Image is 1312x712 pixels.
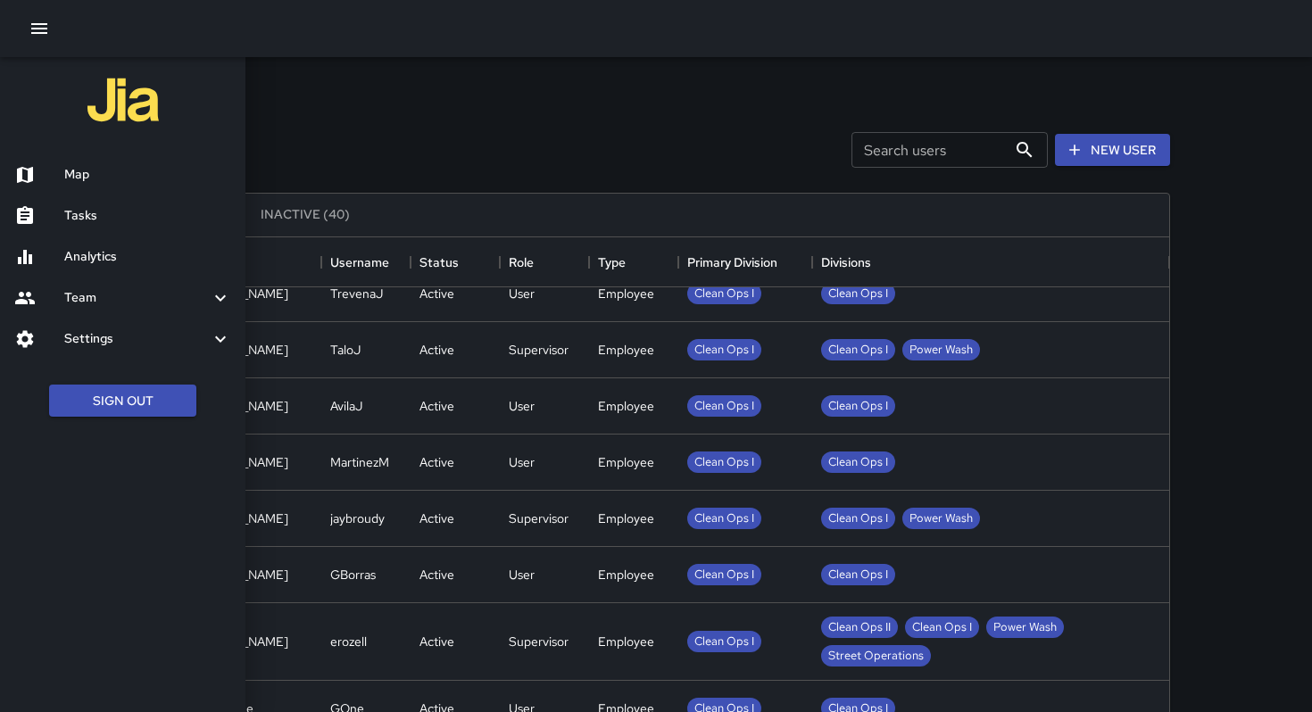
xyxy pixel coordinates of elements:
h6: Settings [64,329,210,349]
h6: Team [64,288,210,308]
h6: Map [64,165,231,185]
img: jia-logo [87,64,159,136]
h6: Tasks [64,206,231,226]
button: Sign Out [49,385,196,418]
h6: Analytics [64,247,231,267]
